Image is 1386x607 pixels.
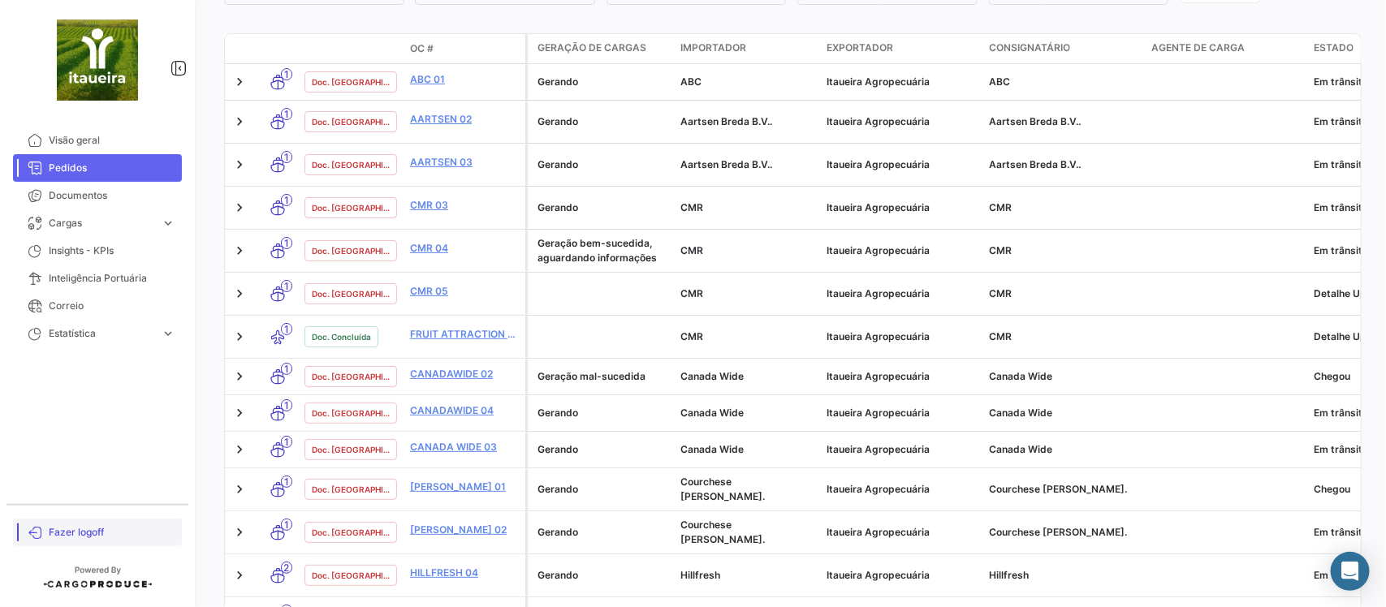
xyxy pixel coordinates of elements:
a: Expand/Collapse Row [231,329,248,345]
span: Canada Wide [680,370,744,382]
a: Aartsen 03 [410,155,519,170]
span: 1 [281,323,292,335]
a: HILLFRESH 04 [410,566,519,580]
span: Itaueira Agropecuária [827,370,930,382]
span: Itaueira Agropecuária [827,569,930,581]
span: CMR [989,201,1012,213]
datatable-header-cell: Agente de Carga [1145,34,1307,63]
span: Canada Wide [989,370,1052,382]
span: CMR [989,330,1012,342]
datatable-header-cell: Estado Doc. [298,42,404,55]
a: Inteligência Portuária [13,265,182,292]
datatable-header-cell: Exportador [820,34,982,63]
datatable-header-cell: Geração de cargas [528,34,674,63]
span: Fazer logoff [49,525,175,540]
span: CMR [680,201,703,213]
span: Doc. [GEOGRAPHIC_DATA] [312,75,390,88]
span: Aartsen Breda B.V.. [989,115,1081,127]
div: Geração bem-sucedida, aguardando informações [538,236,667,265]
a: Correio [13,292,182,320]
span: Doc. [GEOGRAPHIC_DATA] [312,443,390,456]
a: Expand/Collapse Row [231,441,248,458]
span: 1 [281,108,292,120]
span: Doc. [GEOGRAPHIC_DATA] [312,407,390,420]
div: Abrir Intercom Messenger [1331,552,1370,591]
a: Expand/Collapse Row [231,200,248,216]
a: Expand/Collapse Row [231,368,248,385]
span: CMR [680,244,703,256]
a: Insights - KPIs [13,237,182,265]
div: Gerando [538,442,667,457]
span: Aartsen Breda B.V.. [680,158,772,170]
a: [PERSON_NAME] 01 [410,480,519,494]
div: Gerando [538,482,667,497]
a: Expand/Collapse Row [231,567,248,583]
div: Gerando [538,200,667,215]
span: Itaueira Agropecuária [827,75,930,88]
span: Itaueira Agropecuária [827,483,930,495]
datatable-header-cell: Importador [674,34,820,63]
div: Gerando [538,114,667,129]
span: Itaueira Agropecuária [827,201,930,213]
a: Canada Wide 03 [410,440,519,454]
span: Doc. [GEOGRAPHIC_DATA] [312,370,390,383]
span: Hillfresh [680,569,720,581]
img: 6b9014b5-f0e7-49f6-89f1-0f56e1d47166.jpeg [57,19,138,101]
a: Expand/Collapse Row [231,114,248,130]
a: Expand/Collapse Row [231,243,248,259]
span: Doc. [GEOGRAPHIC_DATA] [312,158,390,171]
span: CMR [680,287,703,299]
a: Expand/Collapse Row [231,524,248,540]
span: Importador [680,41,746,55]
span: Hillfresh [989,569,1029,581]
span: Itaueira Agropecuária [827,526,930,538]
span: 1 [281,399,292,411]
span: Canada Wide [680,443,744,455]
a: CANADAWIDE 04 [410,403,519,418]
span: 1 [281,237,292,249]
span: Itaueira Agropecuária [827,287,930,299]
span: 1 [281,68,292,80]
span: Itaueira Agropecuária [827,115,930,127]
span: 1 [281,280,292,292]
span: expand_more [161,326,175,341]
span: Documentos [49,188,175,203]
span: Canada Wide [680,407,744,419]
span: Consignatário [989,41,1070,55]
span: Itaueira Agropecuária [827,158,930,170]
span: 1 [281,476,292,488]
a: Expand/Collapse Row [231,481,248,497]
span: Courchese Larose. [989,483,1127,495]
span: Doc. [GEOGRAPHIC_DATA] [312,115,390,128]
span: Estatística [49,326,154,341]
span: Aartsen Breda B.V.. [680,115,772,127]
a: Expand/Collapse Row [231,286,248,302]
span: Agente de Carga [1151,41,1245,55]
datatable-header-cell: Modo de Transporte [257,42,298,55]
a: Expand/Collapse Row [231,157,248,173]
a: CMR 04 [410,241,519,256]
span: Courchese Larose. [680,519,765,545]
span: Doc. [GEOGRAPHIC_DATA] [312,201,390,214]
datatable-header-cell: OC # [404,35,525,62]
span: Courchese Larose. [680,476,765,502]
a: [PERSON_NAME] 02 [410,523,519,537]
span: 2 [281,562,292,574]
a: Pedidos [13,154,182,182]
span: 1 [281,519,292,531]
span: Doc. [GEOGRAPHIC_DATA] [312,526,390,539]
div: Gerando [538,406,667,420]
span: Geração de cargas [538,41,646,55]
span: 1 [281,194,292,206]
span: Exportador [827,41,893,55]
a: Expand/Collapse Row [231,405,248,421]
span: Itaueira Agropecuária [827,330,930,342]
div: Gerando [538,157,667,172]
a: FRUIT ATTRACTION 2025 [410,327,519,342]
div: Gerando [538,525,667,540]
div: Gerando [538,568,667,583]
span: OC # [410,41,434,56]
span: 1 [281,436,292,448]
span: Correio [49,299,175,313]
span: ABC [989,75,1010,88]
